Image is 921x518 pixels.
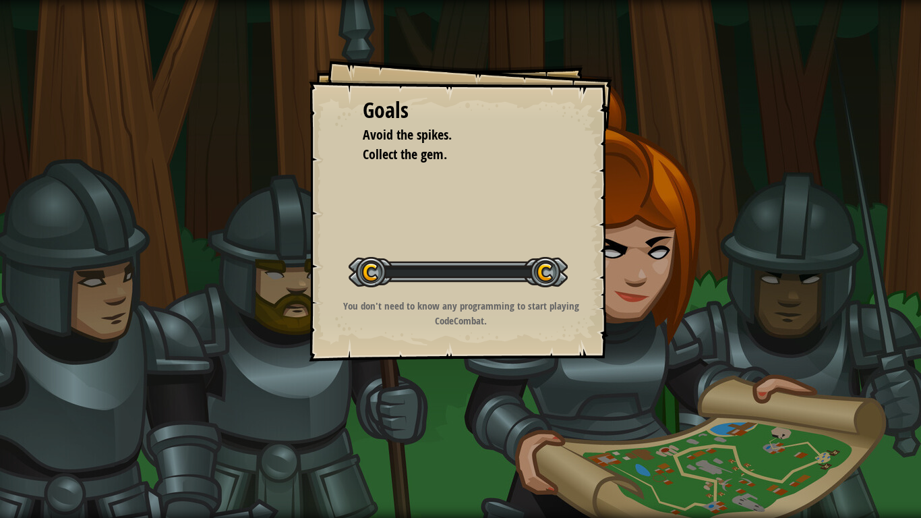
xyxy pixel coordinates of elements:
span: Collect the gem. [363,145,447,163]
div: Goals [363,95,558,126]
li: Collect the gem. [346,145,555,165]
li: Avoid the spikes. [346,125,555,145]
p: You don't need to know any programming to start playing CodeCombat. [326,299,596,328]
span: Avoid the spikes. [363,125,452,144]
